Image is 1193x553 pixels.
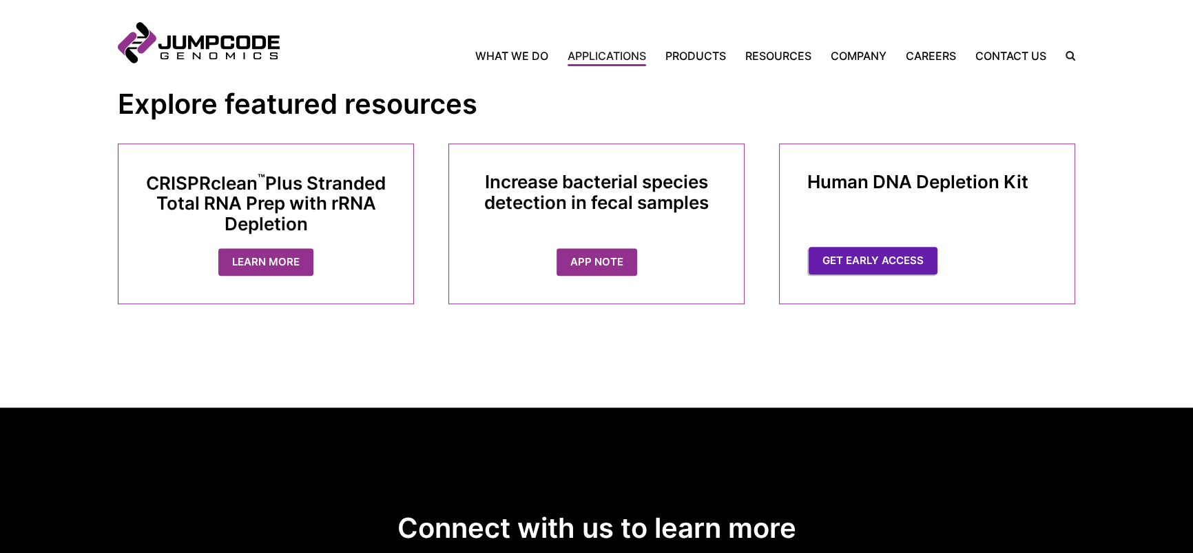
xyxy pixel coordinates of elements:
a: Get Early Access [809,247,937,275]
a: What We Do [475,48,558,64]
a: App Note [557,248,637,276]
sup: ™ [258,171,265,185]
h3: Increase bacterial species detection in fecal samples [477,172,716,213]
a: Products [656,48,736,64]
a: Resources [736,48,821,64]
a: Contact Us [966,48,1056,64]
a: Learn More [218,248,313,276]
label: Search the site. [1056,51,1075,61]
h3: CRISPRclean Plus Stranded Total RNA Prep with rRNA Depletion [146,172,386,234]
h2: Connect with us to learn more [118,511,1075,545]
a: Company [821,48,896,64]
a: Careers [896,48,966,64]
nav: Primary Navigation [280,48,1056,64]
a: Applications [558,48,656,64]
h3: Human DNA Depletion Kit [807,172,1047,192]
h2: Explore featured resources [118,87,1075,121]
